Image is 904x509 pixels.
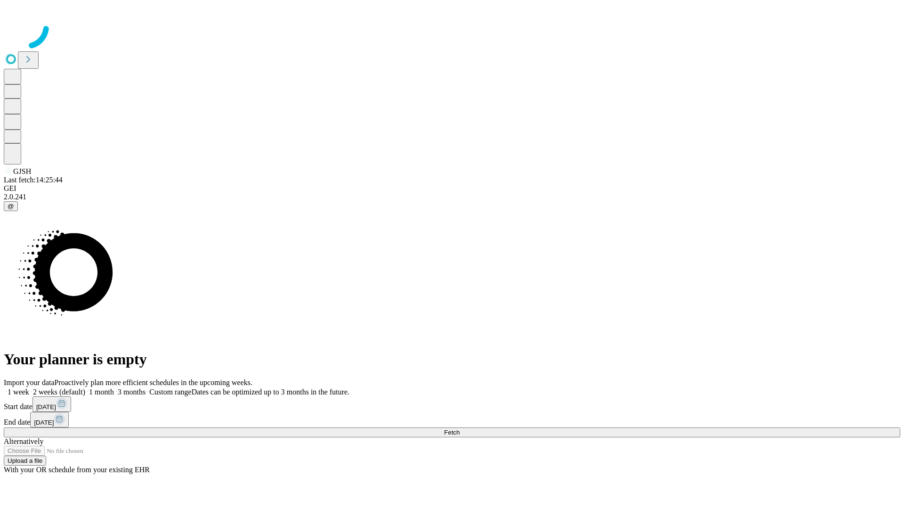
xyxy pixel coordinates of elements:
[192,388,349,396] span: Dates can be optimized up to 3 months in the future.
[4,378,55,386] span: Import your data
[34,419,54,426] span: [DATE]
[4,201,18,211] button: @
[89,388,114,396] span: 1 month
[8,388,29,396] span: 1 week
[4,396,900,412] div: Start date
[149,388,191,396] span: Custom range
[444,429,460,436] span: Fetch
[55,378,252,386] span: Proactively plan more efficient schedules in the upcoming weeks.
[4,437,43,445] span: Alternatively
[4,351,900,368] h1: Your planner is empty
[4,193,900,201] div: 2.0.241
[33,388,85,396] span: 2 weeks (default)
[4,176,63,184] span: Last fetch: 14:25:44
[4,466,150,474] span: With your OR schedule from your existing EHR
[4,456,46,466] button: Upload a file
[118,388,145,396] span: 3 months
[8,203,14,210] span: @
[4,427,900,437] button: Fetch
[36,403,56,410] span: [DATE]
[13,167,31,175] span: GJSH
[30,412,69,427] button: [DATE]
[4,184,900,193] div: GEI
[32,396,71,412] button: [DATE]
[4,412,900,427] div: End date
